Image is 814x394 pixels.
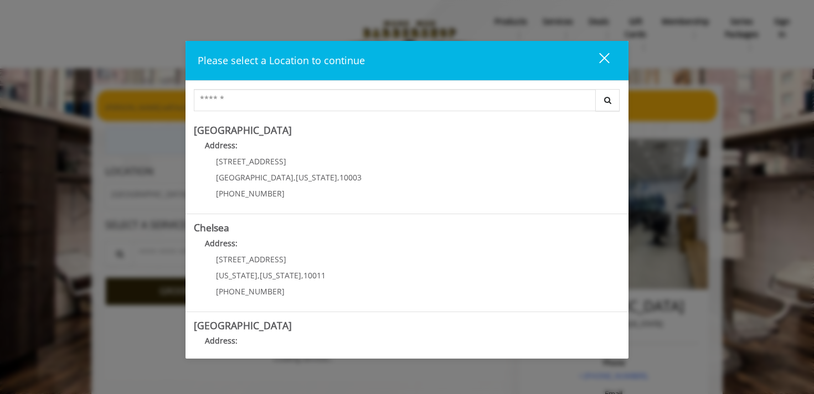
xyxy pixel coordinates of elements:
[194,89,620,117] div: Center Select
[216,156,286,167] span: [STREET_ADDRESS]
[579,49,616,72] button: close dialog
[216,286,285,297] span: [PHONE_NUMBER]
[337,172,339,183] span: ,
[601,96,614,104] i: Search button
[586,52,609,69] div: close dialog
[216,254,286,265] span: [STREET_ADDRESS]
[339,172,362,183] span: 10003
[216,172,293,183] span: [GEOGRAPHIC_DATA]
[194,319,292,332] b: [GEOGRAPHIC_DATA]
[194,89,596,111] input: Search Center
[205,335,238,346] b: Address:
[303,270,326,281] span: 10011
[194,221,229,234] b: Chelsea
[296,172,337,183] span: [US_STATE]
[205,140,238,151] b: Address:
[260,270,301,281] span: [US_STATE]
[301,270,303,281] span: ,
[205,238,238,248] b: Address:
[216,270,257,281] span: [US_STATE]
[194,123,292,137] b: [GEOGRAPHIC_DATA]
[216,188,285,199] span: [PHONE_NUMBER]
[257,270,260,281] span: ,
[198,54,365,67] span: Please select a Location to continue
[293,172,296,183] span: ,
